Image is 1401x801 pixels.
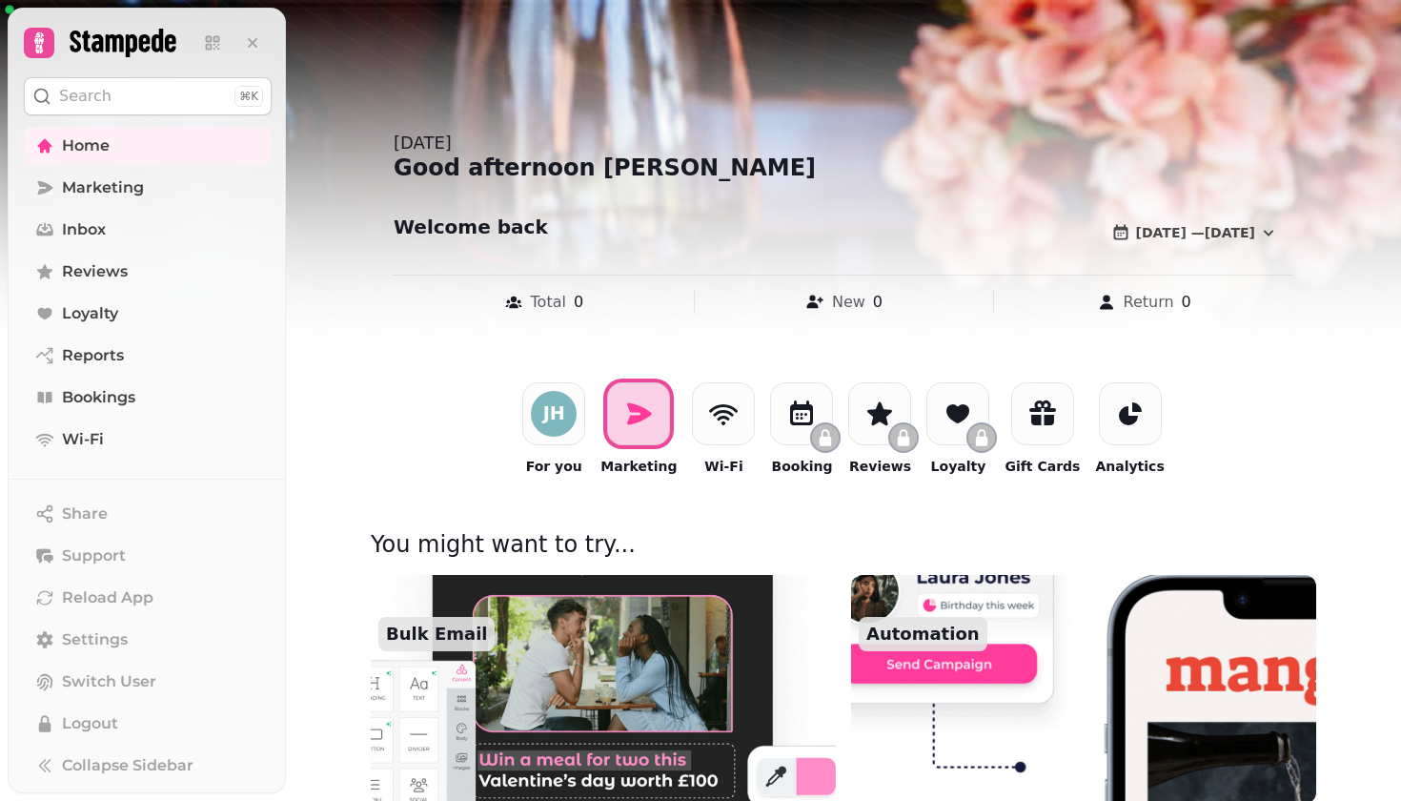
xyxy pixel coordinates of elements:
span: Collapse Sidebar [62,754,193,777]
p: Search [59,85,112,108]
button: Switch User [24,663,272,701]
p: For you [526,457,582,476]
span: Inbox [62,218,106,241]
button: Reload App [24,579,272,617]
a: Settings [24,621,272,659]
span: Share [62,503,108,525]
a: Reports [24,337,272,375]
a: Marketing [24,169,272,207]
p: Booking [771,457,832,476]
p: Analytics [1095,457,1164,476]
button: Support [24,537,272,575]
span: Home [62,134,110,157]
div: Good afternoon [PERSON_NAME] [394,153,1293,183]
div: ⌘K [234,86,263,107]
span: Bookings [62,386,135,409]
span: Wi-Fi [62,428,104,451]
a: Inbox [24,211,272,249]
a: Bookings [24,379,272,417]
p: Bulk Email [378,617,495,651]
a: Reviews [24,253,272,291]
p: Wi-Fi [704,457,742,476]
button: [DATE] —[DATE] [1096,214,1293,252]
p: You might want to try... [371,529,1316,575]
span: Reload App [62,586,153,609]
span: Reviews [62,260,128,283]
p: Loyalty [931,457,986,476]
span: Support [62,544,126,567]
span: Logout [62,712,118,735]
p: Reviews [849,457,911,476]
a: Loyalty [24,295,272,333]
a: Home [24,127,272,165]
button: Logout [24,705,272,743]
span: Switch User [62,670,156,693]
p: Marketing [600,457,677,476]
button: Share [24,495,272,533]
button: Search⌘K [24,77,272,115]
span: Settings [62,628,128,651]
span: [DATE] — [DATE] [1136,226,1255,239]
p: Automation [859,617,987,651]
div: J H [543,404,565,422]
a: Wi-Fi [24,421,272,459]
div: [DATE] [394,130,1293,156]
span: Reports [62,344,124,367]
h2: Welcome back [394,214,760,240]
span: Loyalty [62,302,118,325]
span: Marketing [62,176,144,199]
p: Gift Cards [1005,457,1080,476]
button: Collapse Sidebar [24,747,272,785]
